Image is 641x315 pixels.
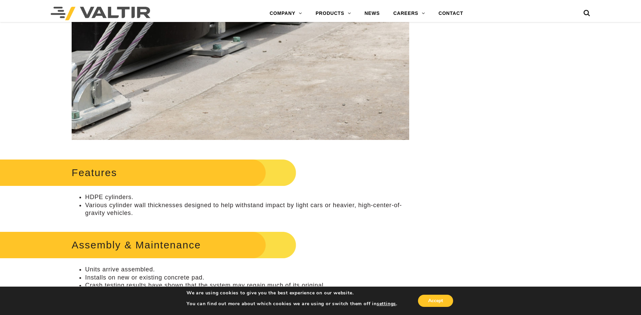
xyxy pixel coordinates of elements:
[187,290,397,296] p: We are using cookies to give you the best experience on our website.
[85,274,409,282] li: Installs on new or existing concrete pad.
[85,193,409,201] li: HDPE cylinders.
[51,7,150,20] img: Valtir
[85,266,409,273] li: Units arrive assembled.
[85,282,409,297] li: Crash testing results have shown that the system may regain much of its original shape and capaci...
[309,7,358,20] a: PRODUCTS
[387,7,432,20] a: CAREERS
[432,7,470,20] a: CONTACT
[263,7,309,20] a: COMPANY
[418,295,453,307] button: Accept
[187,301,397,307] p: You can find out more about which cookies we are using or switch them off in .
[85,201,409,217] li: Various cylinder wall thicknesses designed to help withstand impact by light cars or heavier, hig...
[377,301,396,307] button: settings
[358,7,387,20] a: NEWS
